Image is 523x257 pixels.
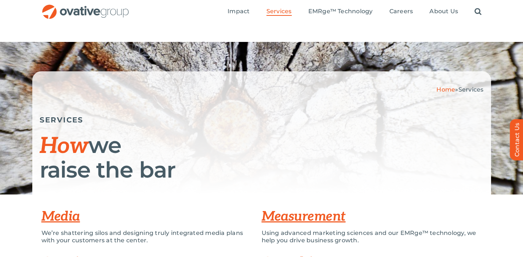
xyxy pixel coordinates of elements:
[40,133,88,160] span: How
[389,8,413,15] span: Careers
[429,8,458,15] span: About Us
[262,208,346,225] a: Measurement
[266,8,292,16] a: Services
[266,8,292,15] span: Services
[429,8,458,16] a: About Us
[262,229,482,244] p: Using advanced marketing sciences and our EMRge™ technology, we help you drive business growth.
[308,8,373,15] span: EMRge™ Technology
[458,86,484,93] span: Services
[308,8,373,16] a: EMRge™ Technology
[40,115,484,124] h5: SERVICES
[41,208,80,225] a: Media
[436,86,455,93] a: Home
[228,8,250,16] a: Impact
[436,86,483,93] span: »
[40,133,484,182] h1: we raise the bar
[41,229,251,244] p: We’re shattering silos and designing truly integrated media plans with your customers at the center.
[228,8,250,15] span: Impact
[41,4,130,11] a: OG_Full_horizontal_RGB
[389,8,413,16] a: Careers
[475,8,482,16] a: Search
